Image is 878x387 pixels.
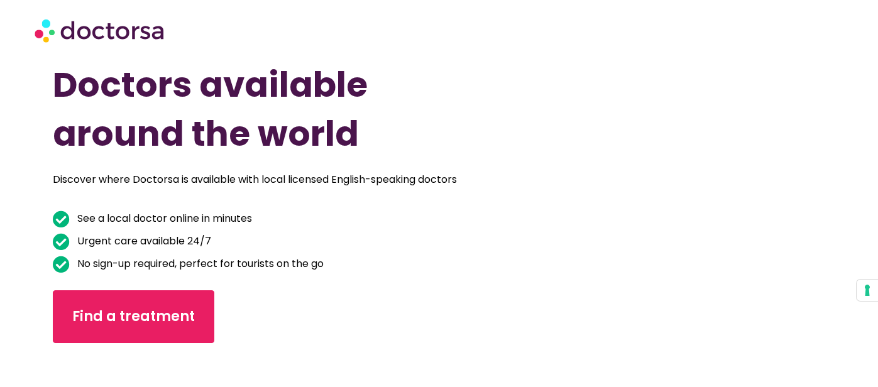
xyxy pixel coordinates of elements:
[74,210,252,227] span: See a local doctor online in minutes
[74,232,211,250] span: Urgent care available 24/7
[72,307,195,327] span: Find a treatment
[74,255,324,273] span: No sign-up required, perfect for tourists on the go
[857,280,878,301] button: Your consent preferences for tracking technologies
[53,171,710,188] p: Discover where Doctorsa is available with local licensed English-speaking doctors
[53,60,446,158] h1: Doctors available around the world
[53,290,214,343] a: Find a treatment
